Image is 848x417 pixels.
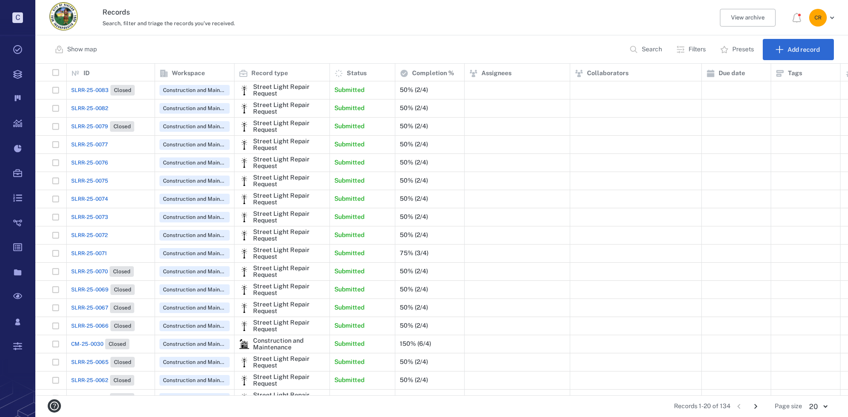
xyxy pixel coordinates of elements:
img: icon Street Light Repair Request [239,176,250,186]
a: SLRR-25-0073 [71,213,108,221]
div: 50% (2/4) [400,159,428,166]
div: Street Light Repair Request [253,374,325,387]
a: SLRR-25-0079Closed [71,121,134,132]
img: icon Street Light Repair Request [239,103,250,114]
button: Presets [715,39,761,60]
p: Filters [689,45,706,54]
a: SLRR-25-0075 [71,177,108,185]
p: C [12,12,23,23]
img: icon Street Light Repair Request [239,85,250,96]
a: SLRR-25-0067Closed [71,302,134,313]
div: Street Light Repair Request [253,283,325,297]
span: SLRR-25-0062 [71,376,108,384]
div: Construction and Maintenance [253,337,325,351]
div: Street Light Repair Request [253,138,325,152]
span: Construction and Maintenance [161,304,228,312]
div: 50% (2/4) [400,214,428,220]
a: Go home [49,2,78,34]
div: Street Light Repair Request [239,212,250,222]
div: 50% (2/4) [400,359,428,365]
a: SLRR-25-0062Closed [71,375,134,386]
div: C R [809,9,827,27]
p: Tags [788,69,802,78]
img: City of Hialeah logo [49,2,78,31]
button: View archive [720,9,776,27]
span: CM-25-0030 [71,340,103,348]
button: help [44,396,64,416]
div: 50% (2/4) [400,195,428,202]
span: Construction and Maintenance [161,141,228,149]
a: SLRR-25-0069Closed [71,284,135,295]
span: Search, filter and triage the records you've received. [102,20,235,27]
a: CM-25-0030Closed [71,339,129,349]
div: Street Light Repair Request [253,247,325,260]
img: icon Street Light Repair Request [239,321,250,331]
span: Construction and Maintenance [161,322,228,330]
img: icon Street Light Repair Request [239,212,250,222]
span: SLRR-25-0079 [71,122,108,130]
span: Closed [112,359,133,366]
p: Completion % [412,69,454,78]
div: Street Light Repair Request [239,357,250,367]
p: Record type [251,69,288,78]
span: SLRR-25-0072 [71,231,108,239]
p: ID [83,69,90,78]
span: Page size [775,402,802,411]
span: SLRR-25-0082 [71,104,108,112]
span: Help [20,6,38,14]
span: Construction and Maintenance [161,232,228,239]
div: 50% (2/4) [400,304,428,311]
button: Filters [671,39,713,60]
div: 20 [802,402,834,412]
img: icon Street Light Repair Request [239,302,250,313]
div: 50% (2/4) [400,105,428,111]
p: Submitted [334,285,364,294]
div: Street Light Repair Request [253,356,325,369]
a: SLRR-25-0077 [71,141,108,149]
div: Street Light Repair Request [239,248,250,259]
div: Street Light Repair Request [239,103,250,114]
p: Due date [719,69,745,78]
div: Street Light Repair Request [253,265,325,279]
div: Street Light Repair Request [239,121,250,132]
p: Submitted [334,340,364,348]
div: Street Light Repair Request [239,284,250,295]
button: Go to next page [749,399,763,413]
div: 50% (2/4) [400,141,428,148]
span: SLRR-25-0076 [71,159,108,167]
button: Show map [49,39,104,60]
span: SLRR-25-0070 [71,268,108,275]
div: Street Light Repair Request [239,321,250,331]
img: icon Construction and Maintenance [239,339,250,349]
p: Submitted [334,358,364,367]
span: Records 1-20 of 134 [674,402,731,411]
a: SLRR-25-0070Closed [71,266,134,277]
div: Street Light Repair Request [253,301,325,315]
div: 50% (2/4) [400,232,428,238]
span: Construction and Maintenance [161,159,228,167]
div: 50% (2/4) [400,322,428,329]
span: Closed [112,286,133,294]
button: Add record [763,39,834,60]
div: Street Light Repair Request [253,120,325,134]
div: 50% (2/4) [400,87,428,93]
button: Search [624,39,669,60]
img: icon Street Light Repair Request [239,139,250,150]
div: Street Light Repair Request [239,194,250,204]
p: Search [642,45,662,54]
p: Submitted [334,321,364,330]
div: Street Light Repair Request [239,176,250,186]
span: Closed [111,268,132,275]
div: Street Light Repair Request [253,102,325,115]
p: Submitted [334,195,364,203]
p: Collaborators [587,69,628,78]
div: Street Light Repair Request [253,84,325,97]
div: Street Light Repair Request [239,266,250,277]
p: Submitted [334,122,364,131]
div: 50% (2/4) [400,123,428,130]
img: icon Street Light Repair Request [239,194,250,204]
img: icon Street Light Repair Request [239,375,250,386]
img: icon Street Light Repair Request [239,393,250,404]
